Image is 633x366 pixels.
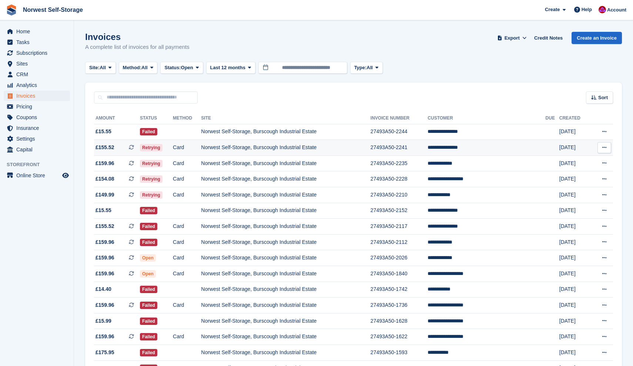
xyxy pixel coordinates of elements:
[559,187,590,203] td: [DATE]
[371,203,428,219] td: 27493A50-2152
[96,160,114,167] span: £159.96
[371,298,428,313] td: 27493A50-1736
[206,62,255,74] button: Last 12 months
[96,317,111,325] span: £15.99
[140,333,157,340] span: Failed
[16,37,61,47] span: Tasks
[210,64,245,71] span: Last 12 months
[559,250,590,266] td: [DATE]
[4,69,70,80] a: menu
[140,144,163,151] span: Retrying
[96,285,111,293] span: £14.40
[371,124,428,140] td: 27493A50-2244
[173,113,201,124] th: Method
[141,64,148,71] span: All
[607,6,626,14] span: Account
[4,144,70,155] a: menu
[16,80,61,90] span: Analytics
[123,64,142,71] span: Method:
[140,270,156,278] span: Open
[96,238,114,246] span: £159.96
[16,69,61,80] span: CRM
[96,128,111,135] span: £15.55
[4,134,70,144] a: menu
[140,286,157,293] span: Failed
[96,191,114,199] span: £149.99
[366,64,373,71] span: All
[4,80,70,90] a: menu
[559,140,590,156] td: [DATE]
[371,313,428,329] td: 27493A50-1628
[201,155,371,171] td: Norwest Self-Storage, Burscough Industrial Estate
[61,171,70,180] a: Preview store
[181,64,193,71] span: Open
[4,101,70,112] a: menu
[16,101,61,112] span: Pricing
[4,48,70,58] a: menu
[201,113,371,124] th: Site
[559,282,590,298] td: [DATE]
[96,144,114,151] span: £155.52
[119,62,158,74] button: Method: All
[96,222,114,230] span: £155.52
[371,250,428,266] td: 27493A50-2026
[16,26,61,37] span: Home
[140,223,157,230] span: Failed
[140,191,163,199] span: Retrying
[85,32,190,42] h1: Invoices
[4,123,70,133] a: menu
[140,239,157,246] span: Failed
[531,32,566,44] a: Credit Notes
[559,171,590,187] td: [DATE]
[201,345,371,361] td: Norwest Self-Storage, Burscough Industrial Estate
[201,329,371,345] td: Norwest Self-Storage, Burscough Industrial Estate
[173,329,201,345] td: Card
[6,4,17,16] img: stora-icon-8386f47178a22dfd0bd8f6a31ec36ba5ce8667c1dd55bd0f319d3a0aa187defe.svg
[559,203,590,219] td: [DATE]
[371,282,428,298] td: 27493A50-1742
[559,113,590,124] th: Created
[371,187,428,203] td: 27493A50-2210
[16,91,61,101] span: Invoices
[140,302,157,309] span: Failed
[559,219,590,235] td: [DATE]
[559,345,590,361] td: [DATE]
[201,140,371,156] td: Norwest Self-Storage, Burscough Industrial Estate
[173,140,201,156] td: Card
[140,128,157,135] span: Failed
[160,62,203,74] button: Status: Open
[354,64,367,71] span: Type:
[496,32,528,44] button: Export
[559,124,590,140] td: [DATE]
[96,349,114,356] span: £175.95
[559,313,590,329] td: [DATE]
[140,175,163,183] span: Retrying
[201,282,371,298] td: Norwest Self-Storage, Burscough Industrial Estate
[173,187,201,203] td: Card
[173,250,201,266] td: Card
[100,64,106,71] span: All
[7,161,74,168] span: Storefront
[371,329,428,345] td: 27493A50-1622
[173,219,201,235] td: Card
[96,175,114,183] span: £154.08
[201,124,371,140] td: Norwest Self-Storage, Burscough Industrial Estate
[4,58,70,69] a: menu
[559,298,590,313] td: [DATE]
[140,254,156,262] span: Open
[4,170,70,181] a: menu
[201,250,371,266] td: Norwest Self-Storage, Burscough Industrial Estate
[20,4,86,16] a: Norwest Self-Storage
[428,113,545,124] th: Customer
[546,113,559,124] th: Due
[173,234,201,250] td: Card
[140,207,157,214] span: Failed
[201,219,371,235] td: Norwest Self-Storage, Burscough Industrial Estate
[173,171,201,187] td: Card
[89,64,100,71] span: Site:
[173,155,201,171] td: Card
[85,62,116,74] button: Site: All
[559,329,590,345] td: [DATE]
[545,6,560,13] span: Create
[16,123,61,133] span: Insurance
